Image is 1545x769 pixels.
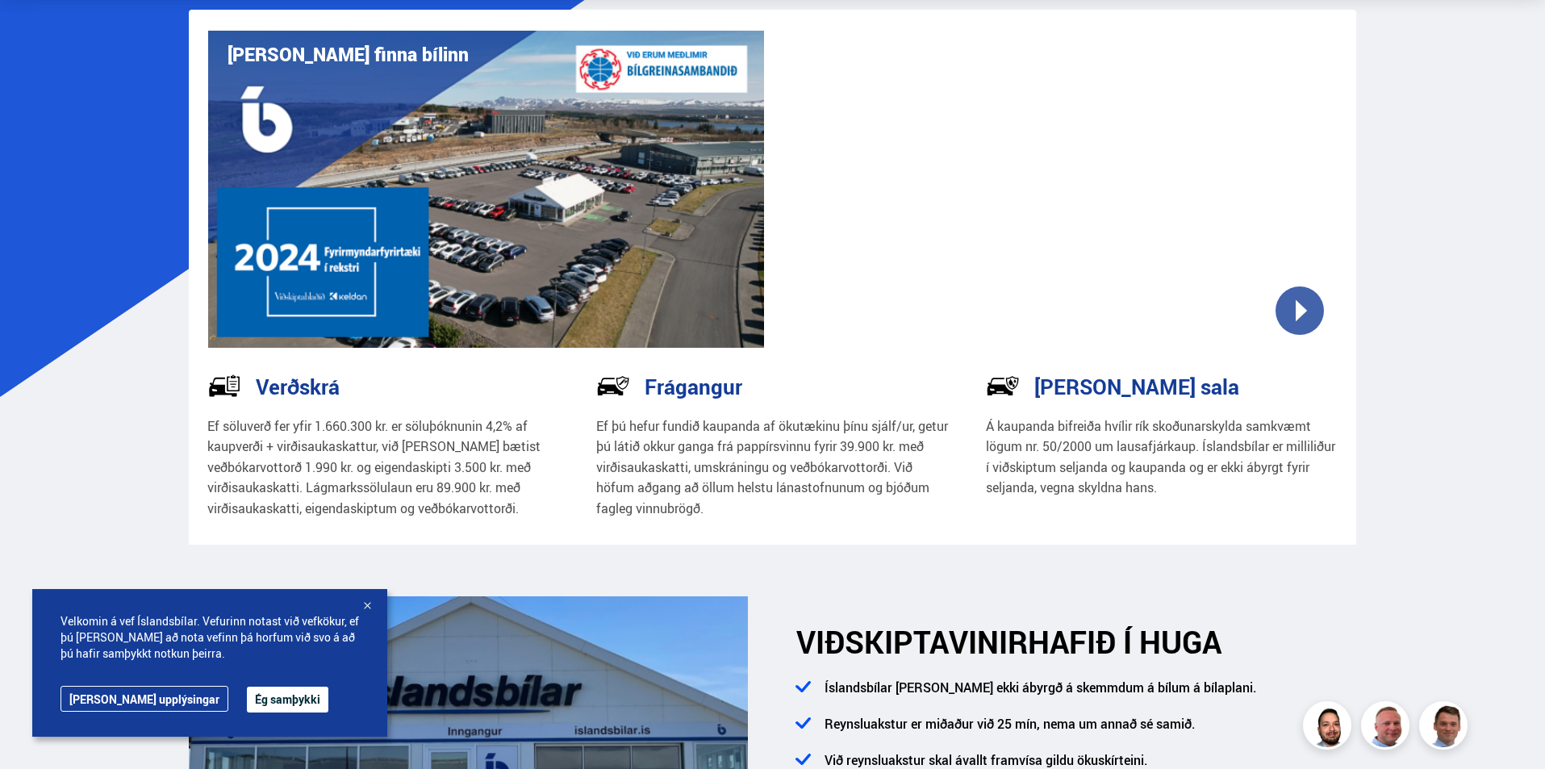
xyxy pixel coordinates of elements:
[645,374,742,399] h3: Frágangur
[986,416,1338,499] p: Á kaupanda bifreiða hvílir rík skoðunarskylda samkvæmt lögum nr. 50/2000 um lausafjárkaup. Ísland...
[816,713,1356,749] li: Reynsluakstur er miðaður við 25 mín, nema um annað sé samið.
[228,44,469,65] h1: [PERSON_NAME] finna bílinn
[1034,374,1239,399] h3: [PERSON_NAME] sala
[247,687,328,713] button: Ég samþykki
[596,369,630,403] img: NP-R9RrMhXQFCiaa.svg
[1363,704,1412,752] img: siFngHWaQ9KaOqBr.png
[596,416,949,520] p: Ef þú hefur fundið kaupanda af ökutækinu þínu sjálf/ur, getur þú látið okkur ganga frá pappírsvin...
[208,31,765,348] img: eKx6w-_Home_640_.png
[61,613,359,662] span: Velkomin á vef Íslandsbílar. Vefurinn notast við vefkökur, ef þú [PERSON_NAME] að nota vefinn þá ...
[796,621,1028,662] span: VIÐSKIPTAVINIR
[207,416,560,520] p: Ef söluverð fer yfir 1.660.300 kr. er söluþóknunin 4,2% af kaupverði + virðisaukaskattur, við [PE...
[986,369,1020,403] img: -Svtn6bYgwAsiwNX.svg
[13,6,61,55] button: Opna LiveChat spjallviðmót
[816,676,1356,713] li: Íslandsbílar [PERSON_NAME] ekki ábyrgð á skemmdum á bílum á bílaplani.
[796,624,1356,660] h2: HAFIÐ Í HUGA
[1422,704,1470,752] img: FbJEzSuNWCJXmdc-.webp
[61,686,228,712] a: [PERSON_NAME] upplýsingar
[256,374,340,399] h3: Verðskrá
[207,369,241,403] img: tr5P-W3DuiFaO7aO.svg
[1305,704,1354,752] img: nhp88E3Fdnt1Opn2.png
